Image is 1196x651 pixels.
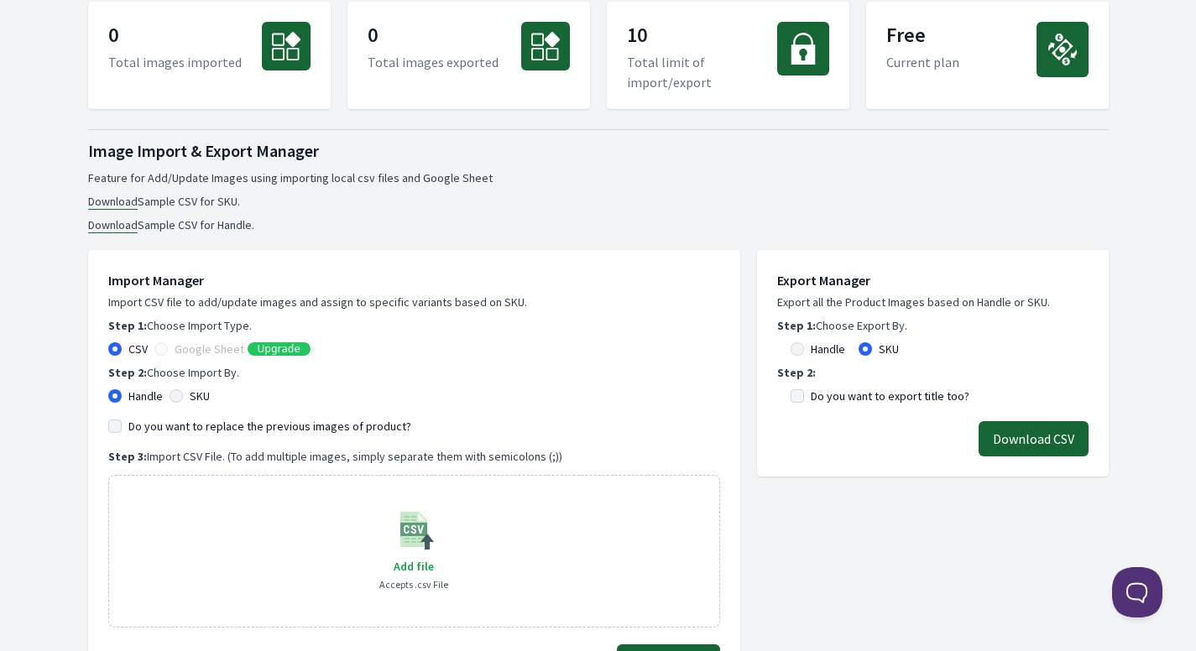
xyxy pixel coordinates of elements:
p: 10 [627,22,777,52]
p: Total images imported [108,52,242,72]
b: Step 2: [777,365,816,380]
h1: Import Manager [108,270,720,290]
label: Handle [128,388,163,404]
a: Download [88,194,138,210]
button: Download CSV [979,421,1089,456]
label: Google Sheet [175,341,244,357]
label: Do you want to replace the previous images of product? [128,418,411,435]
p: 0 [108,22,242,52]
label: Do you want to export title too? [811,388,969,404]
a: Download [88,217,138,233]
label: CSV [128,341,148,357]
li: Sample CSV for Handle. [88,216,1109,233]
p: Import CSV file to add/update images and assign to specific variants based on SKU. [108,294,720,310]
b: Step 1: [108,318,147,333]
p: Choose Import By. [108,364,720,381]
span: Upgrade [258,342,300,356]
h1: Image Import & Export Manager [88,139,1109,163]
p: Feature for Add/Update Images using importing local csv files and Google Sheet [88,169,1109,186]
p: Total images exported [368,52,499,72]
p: Free [886,22,959,52]
b: Step 2: [108,365,147,380]
p: Export all the Product Images based on Handle or SKU. [777,294,1089,310]
p: Current plan [886,52,959,72]
b: Step 1: [777,318,816,333]
h1: Export Manager [777,270,1089,290]
p: Choose Import Type. [108,317,720,334]
b: Step 3: [108,449,147,464]
span: Add file [394,559,434,574]
label: Handle [811,341,845,357]
p: 0 [368,22,499,52]
li: Sample CSV for SKU. [88,193,1109,210]
p: Accepts .csv File [379,576,448,593]
p: Import CSV File. (To add multiple images, simply separate them with semicolons (;)) [108,448,720,465]
p: Total limit of import/export [627,52,777,92]
iframe: Toggle Customer Support [1112,567,1162,617]
label: SKU [879,341,899,357]
label: SKU [190,388,210,404]
p: Choose Export By. [777,317,1089,334]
